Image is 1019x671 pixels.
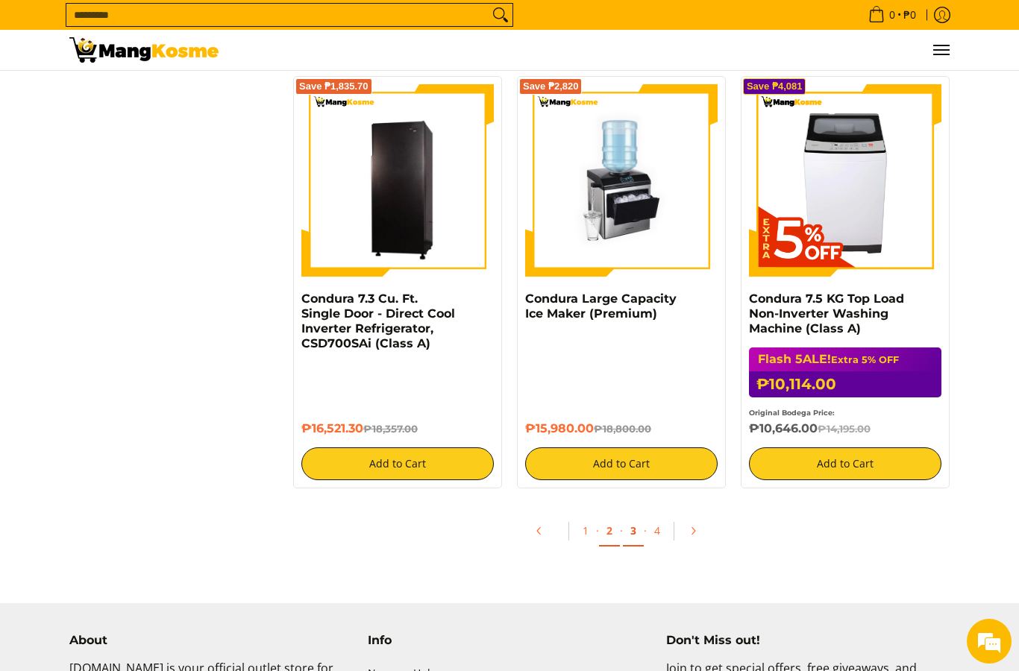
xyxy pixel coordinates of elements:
nav: Main Menu [233,30,950,70]
a: 4 [647,516,668,545]
span: · [596,523,599,538]
span: · [620,523,623,538]
span: Save ₱4,081 [747,82,803,91]
img: Condura 7.3 Cu. Ft. Single Door - Direct Cool Inverter Refrigerator, CSD700SAi (Class A) [301,86,494,274]
h6: ₱10,114.00 [749,371,941,397]
a: 2 [599,516,620,546]
span: Save ₱1,835.70 [299,82,369,91]
span: • [864,7,921,23]
del: ₱14,195.00 [818,423,871,435]
span: Save ₱2,820 [523,82,579,91]
del: ₱18,800.00 [594,423,651,435]
h4: Don't Miss out! [666,633,950,648]
button: Add to Cart [749,447,941,480]
button: Add to Cart [525,447,718,480]
a: Condura 7.3 Cu. Ft. Single Door - Direct Cool Inverter Refrigerator, CSD700SAi (Class A) [301,292,455,350]
h6: ₱16,521.30 [301,421,494,436]
span: 0 [887,10,897,20]
button: Search [489,4,512,26]
ul: Pagination [286,511,957,558]
h4: Info [368,633,651,648]
button: Menu [932,30,950,70]
span: · [644,523,647,538]
button: Add to Cart [301,447,494,480]
div: Chat with us now [78,84,251,103]
img: https://mangkosme.com/products/condura-large-capacity-ice-maker-premium [525,84,718,277]
div: Minimize live chat window [245,7,280,43]
a: 1 [575,516,596,545]
span: ₱0 [901,10,918,20]
img: Condura 7.5 KG Top Load Non-Inverter Washing Machine (Class A) [749,84,941,277]
span: We're online! [87,188,206,338]
ul: Customer Navigation [233,30,950,70]
h6: ₱10,646.00 [749,421,941,436]
img: Bodega Sale l Mang Kosme: Cost-Efficient &amp; Quality Home Appliances | Page 2 [69,37,219,63]
a: Condura 7.5 KG Top Load Non-Inverter Washing Machine (Class A) [749,292,904,335]
textarea: Type your message and hit 'Enter' [7,407,284,459]
a: 3 [623,516,644,546]
h4: About [69,633,353,648]
h6: ₱15,980.00 [525,421,718,436]
small: Original Bodega Price: [749,409,835,417]
a: Condura Large Capacity Ice Maker (Premium) [525,292,677,321]
del: ₱18,357.00 [363,423,418,435]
